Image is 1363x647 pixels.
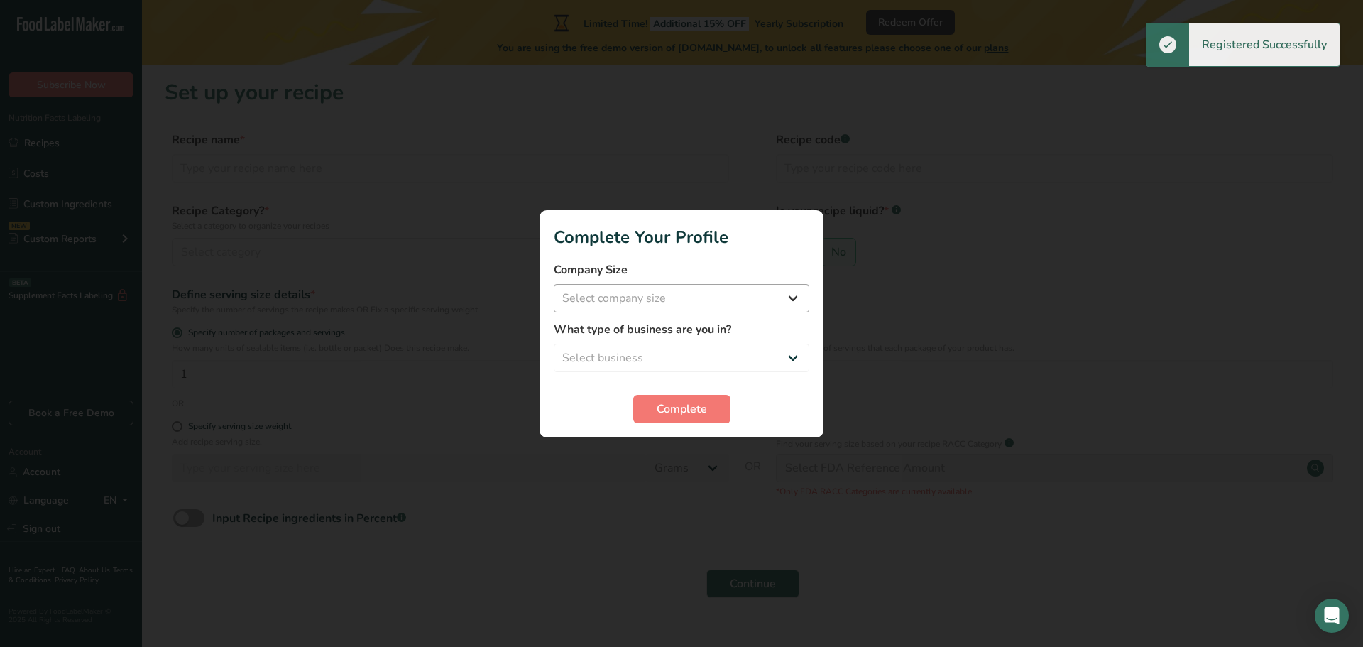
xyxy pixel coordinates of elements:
label: What type of business are you in? [554,321,809,338]
div: Open Intercom Messenger [1315,599,1349,633]
label: Company Size [554,261,809,278]
h1: Complete Your Profile [554,224,809,250]
div: Registered Successfully [1189,23,1340,66]
span: Complete [657,401,707,418]
button: Complete [633,395,730,423]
